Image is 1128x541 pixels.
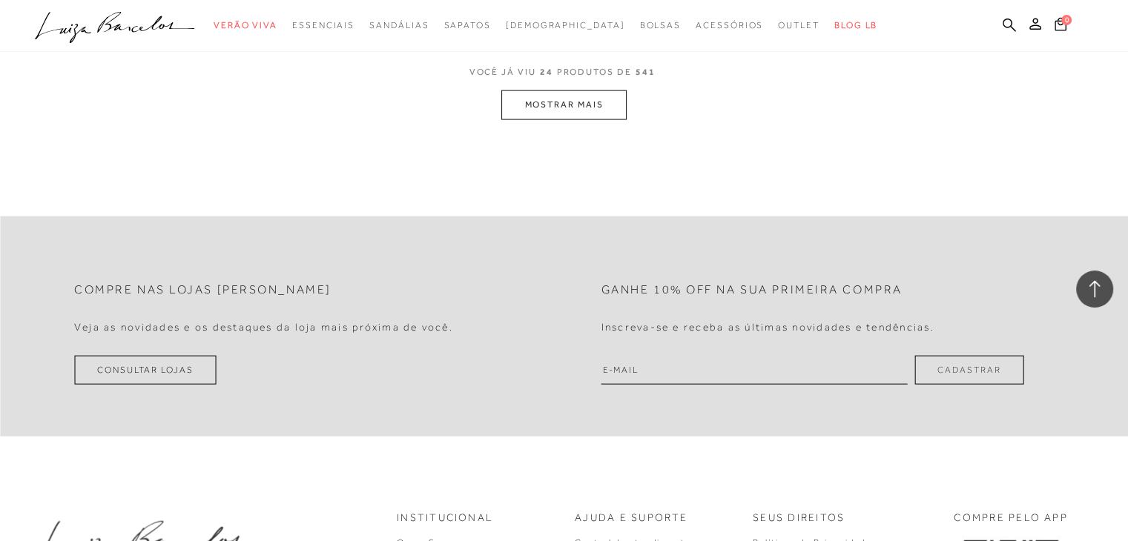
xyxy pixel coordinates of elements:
button: Cadastrar [914,356,1023,385]
h4: Veja as novidades e os destaques da loja mais próxima de você. [74,321,453,333]
input: E-mail [601,356,908,385]
a: categoryNavScreenReaderText [369,12,429,39]
button: MOSTRAR MAIS [501,90,626,119]
span: Sapatos [443,20,490,30]
button: 0 [1050,16,1071,36]
a: noSubCategoriesText [506,12,625,39]
a: categoryNavScreenReaderText [214,12,277,39]
h2: Compre nas lojas [PERSON_NAME] [74,283,332,297]
a: categoryNavScreenReaderText [292,12,354,39]
span: BLOG LB [834,20,877,30]
a: BLOG LB [834,12,877,39]
span: Bolsas [639,20,681,30]
span: 541 [636,67,656,77]
p: Ajuda e Suporte [575,511,688,525]
p: Seus Direitos [753,511,845,525]
span: 0 [1061,15,1072,25]
span: 24 [540,67,553,77]
a: categoryNavScreenReaderText [443,12,490,39]
a: categoryNavScreenReaderText [696,12,763,39]
span: Sandálias [369,20,429,30]
p: Institucional [397,511,493,525]
h4: Inscreva-se e receba as últimas novidades e tendências. [601,321,934,333]
span: [DEMOGRAPHIC_DATA] [506,20,625,30]
a: Consultar Lojas [74,356,217,385]
h2: Ganhe 10% off na sua primeira compra [601,283,903,297]
p: COMPRE PELO APP [954,511,1068,525]
a: categoryNavScreenReaderText [778,12,819,39]
span: Essenciais [292,20,354,30]
span: Verão Viva [214,20,277,30]
span: VOCÊ JÁ VIU PRODUTOS DE [469,67,659,77]
a: categoryNavScreenReaderText [639,12,681,39]
span: Outlet [778,20,819,30]
span: Acessórios [696,20,763,30]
